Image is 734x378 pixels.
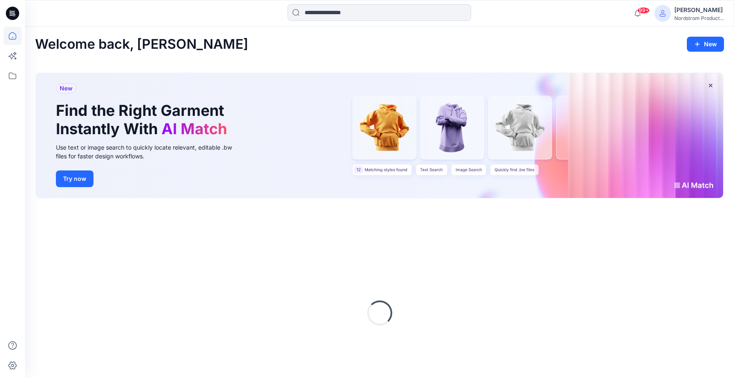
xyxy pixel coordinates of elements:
h1: Find the Right Garment Instantly With [56,102,231,138]
button: Try now [56,170,93,187]
svg: avatar [659,10,666,17]
h2: Welcome back, [PERSON_NAME] [35,37,248,52]
div: Nordstrom Product... [674,15,724,21]
div: [PERSON_NAME] [674,5,724,15]
span: 99+ [637,7,650,14]
span: AI Match [161,120,227,138]
div: Use text or image search to quickly locate relevant, editable .bw files for faster design workflows. [56,143,244,160]
span: New [60,83,73,93]
button: New [687,37,724,52]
